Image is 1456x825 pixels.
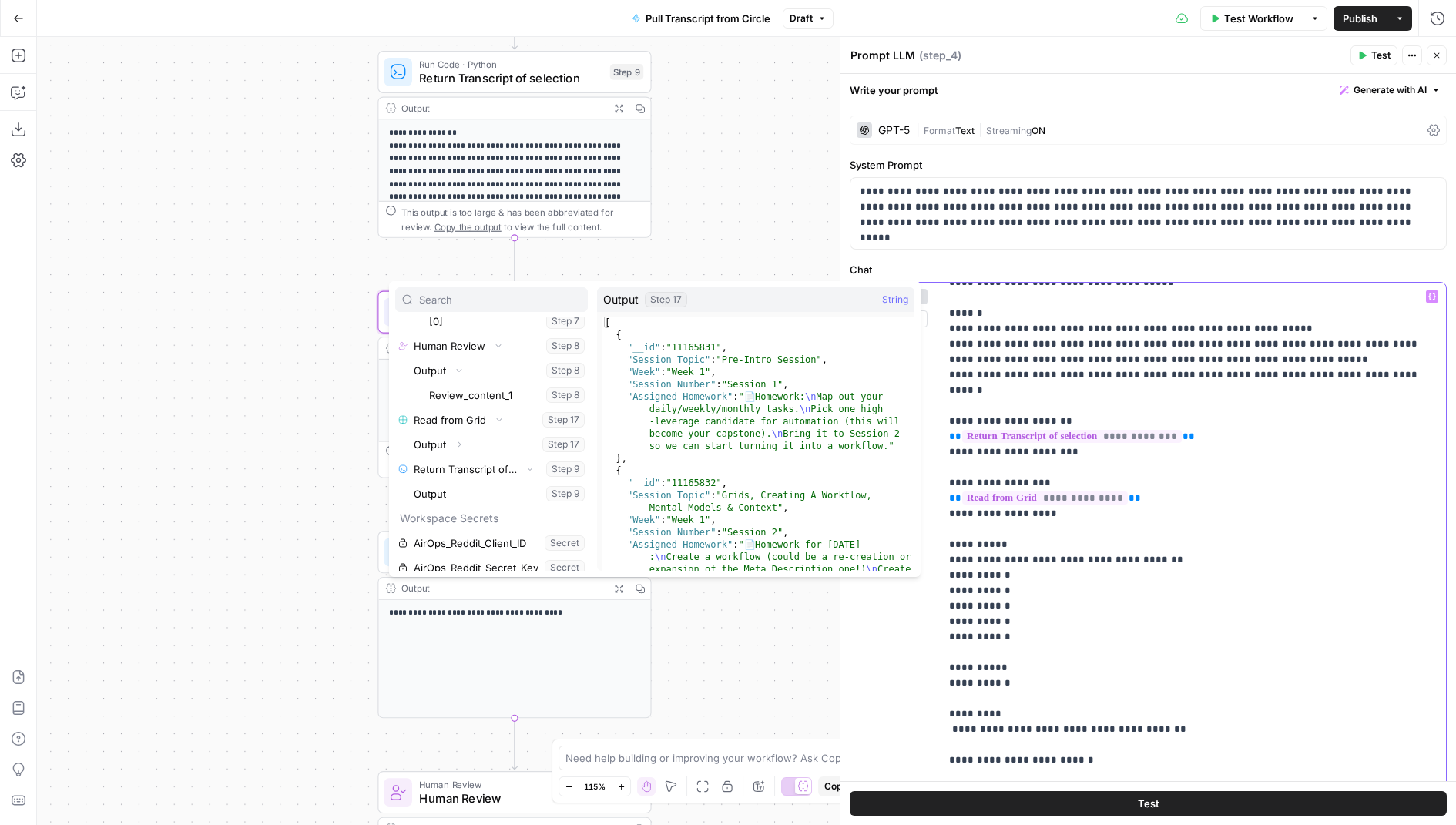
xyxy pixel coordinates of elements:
[419,790,599,807] span: Human Review
[419,292,581,307] input: Search
[434,221,502,232] span: Copy the output
[1343,11,1377,26] span: Publish
[395,555,588,580] button: Select variable AirOps_Reddit_Secret_Key
[878,125,910,136] div: GPT-5
[882,292,908,307] span: String
[419,777,599,791] span: Human Review
[1334,6,1387,31] button: Publish
[395,334,588,358] button: Select variable Human Review
[426,383,588,407] button: Select variable Review_content_1
[395,457,588,481] button: Select variable Return Transcript of selection
[512,237,518,289] g: Edge from step_9 to step_4
[1200,6,1303,31] button: Test Workflow
[818,776,854,796] button: Copy
[395,407,588,432] button: Select variable Read from Grid
[1334,80,1447,100] button: Generate with AI
[401,582,602,595] div: Output
[1371,49,1391,62] span: Test
[986,125,1032,136] span: Streaming
[395,506,588,531] p: Workspace Secrets
[916,122,924,137] span: |
[790,12,813,25] span: Draft
[1032,125,1045,136] span: ON
[622,6,780,31] button: Pull Transcript from Circle
[850,791,1447,816] button: Test
[850,48,915,63] textarea: Prompt LLM
[1350,45,1397,65] button: Test
[411,432,588,457] button: Select variable Output
[1354,83,1427,97] span: Generate with AI
[426,309,588,334] button: Select variable [0]
[645,292,687,307] div: Step 17
[783,8,834,29] button: Draft
[924,125,955,136] span: Format
[395,531,588,555] button: Select variable AirOps_Reddit_Client_ID
[610,64,644,80] div: Step 9
[840,74,1456,106] div: Write your prompt
[411,481,588,506] button: Select variable Output
[1138,796,1159,811] span: Test
[955,125,975,136] span: Text
[975,122,986,137] span: |
[419,57,602,71] span: Run Code · Python
[1224,11,1293,26] span: Test Workflow
[411,358,588,383] button: Select variable Output
[850,157,1447,173] label: System Prompt
[919,48,961,63] span: ( step_4 )
[401,101,602,115] div: Output
[512,717,518,769] g: Edge from step_11 to step_13
[850,262,1447,277] label: Chat
[824,780,847,793] span: Copy
[401,205,643,233] div: This output is too large & has been abbreviated for review. to view the full content.
[584,780,606,793] span: 115%
[646,11,770,26] span: Pull Transcript from Circle
[603,292,639,307] span: Output
[419,69,602,87] span: Return Transcript of selection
